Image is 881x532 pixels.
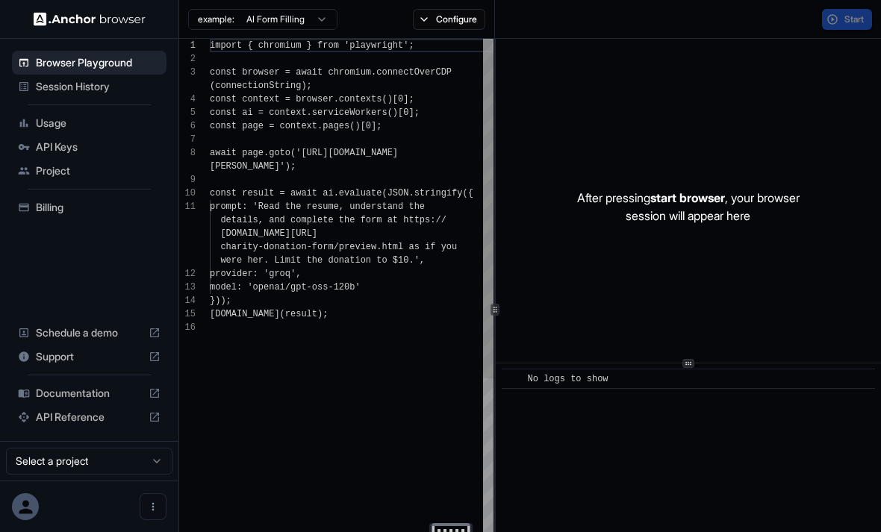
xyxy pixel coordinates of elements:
[210,161,296,172] span: [PERSON_NAME]');
[12,405,166,429] div: API Reference
[36,386,143,401] span: Documentation
[210,81,312,91] span: (connectionString);
[179,307,196,321] div: 15
[210,188,473,198] span: const result = await ai.evaluate(JSON.stringify({
[220,228,317,239] span: [DOMAIN_NAME][URL]
[140,493,166,520] button: Open menu
[413,9,485,30] button: Configure
[12,111,166,135] div: Usage
[179,119,196,133] div: 6
[179,52,196,66] div: 2
[36,349,143,364] span: Support
[179,133,196,146] div: 7
[36,410,143,425] span: API Reference
[36,325,143,340] span: Schedule a demo
[179,281,196,294] div: 13
[577,189,800,225] p: After pressing , your browser session will appear here
[179,267,196,281] div: 12
[210,107,420,118] span: const ai = context.serviceWorkers()[0];
[179,187,196,200] div: 10
[12,345,166,369] div: Support
[36,163,161,178] span: Project
[12,159,166,183] div: Project
[210,121,382,131] span: const page = context.pages()[0];
[210,201,425,212] span: prompt: 'Read the resume, understand the
[528,374,608,384] span: No logs to show
[179,106,196,119] div: 5
[210,94,414,104] span: const context = browser.contexts()[0];
[210,295,231,306] span: }));
[12,321,166,345] div: Schedule a demo
[509,372,517,387] span: ​
[179,294,196,307] div: 14
[12,75,166,98] div: Session History
[36,140,161,154] span: API Keys
[179,200,196,213] div: 11
[220,242,457,252] span: charity-donation-form/preview.html as if you
[12,381,166,405] div: Documentation
[34,12,146,26] img: Anchor Logo
[12,51,166,75] div: Browser Playground
[36,200,161,215] span: Billing
[179,93,196,106] div: 4
[210,309,328,319] span: [DOMAIN_NAME](result);
[210,148,398,158] span: await page.goto('[URL][DOMAIN_NAME]
[179,173,196,187] div: 9
[36,55,161,70] span: Browser Playground
[12,195,166,219] div: Billing
[36,79,161,94] span: Session History
[36,116,161,131] span: Usage
[220,255,425,266] span: were her. Limit the donation to $10.',
[179,146,196,160] div: 8
[179,321,196,334] div: 16
[220,215,446,225] span: details, and complete the form at https://
[179,39,196,52] div: 1
[12,135,166,159] div: API Keys
[210,67,452,78] span: const browser = await chromium.connectOverCDP
[210,40,414,51] span: import { chromium } from 'playwright';
[210,282,361,292] span: model: 'openai/gpt-oss-120b'
[179,66,196,79] div: 3
[650,190,725,205] span: start browser
[198,13,234,25] span: example:
[210,269,301,279] span: provider: 'groq',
